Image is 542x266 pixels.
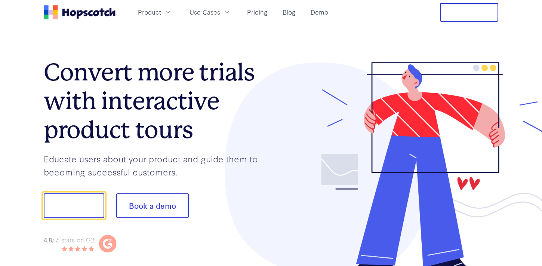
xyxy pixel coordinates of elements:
[44,152,271,178] p: Educate users about your product and guide them to becoming successful customers.
[190,7,220,17] span: Use Cases
[138,7,161,17] span: Product
[133,6,176,18] button: Product
[44,235,94,245] div: / 5 stars on G2
[44,235,52,244] strong: 4.8
[44,5,116,19] a: Home
[185,6,235,18] button: Use Cases
[44,193,104,218] button: Show me!
[244,6,271,18] a: Pricing
[280,6,299,18] a: Blog
[116,193,189,218] button: Book a demo
[440,3,498,22] button: Free Trial
[308,6,331,18] a: Demo
[44,58,271,144] h1: Convert more trials with interactive product tours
